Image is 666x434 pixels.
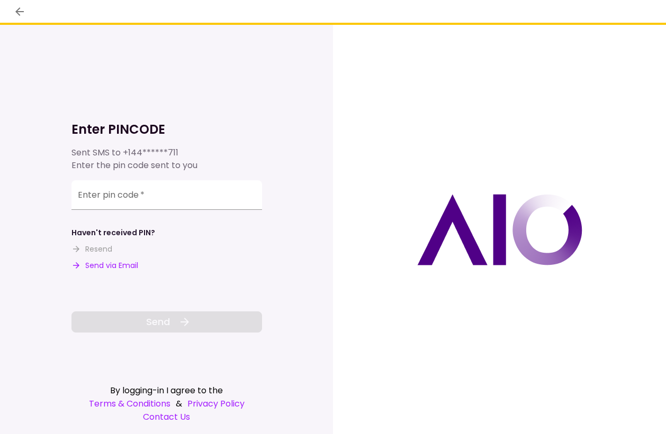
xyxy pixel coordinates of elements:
button: Send via Email [71,260,138,271]
div: Sent SMS to Enter the pin code sent to you [71,146,262,172]
img: AIO logo [417,194,582,265]
a: Terms & Conditions [89,397,170,410]
a: Contact Us [71,410,262,423]
span: Send [146,315,170,329]
div: Haven't received PIN? [71,227,155,238]
div: & [71,397,262,410]
button: Resend [71,244,112,255]
h1: Enter PINCODE [71,121,262,138]
div: By logging-in I agree to the [71,384,262,397]
button: Send [71,311,262,333]
button: back [11,3,29,21]
a: Privacy Policy [187,397,245,410]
